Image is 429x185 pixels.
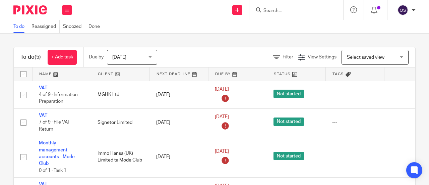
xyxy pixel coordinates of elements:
[39,113,47,118] a: VAT
[89,54,104,60] p: Due by
[39,120,70,132] span: 7 of 9 · File VAT Return
[13,20,28,33] a: To do
[39,168,66,173] span: 0 of 1 · Task 1
[332,119,377,126] div: ---
[332,153,377,160] div: ---
[91,136,149,178] td: Immo Hansa (UK) Limited ta Mode Club
[39,86,47,90] a: VAT
[63,20,85,33] a: Snoozed
[263,8,323,14] input: Search
[88,20,103,33] a: Done
[308,55,336,59] span: View Settings
[273,90,304,98] span: Not started
[332,91,377,98] div: ---
[32,20,60,33] a: Reassigned
[13,5,47,14] img: Pixie
[35,54,41,60] span: (5)
[48,50,77,65] a: + Add task
[20,54,41,61] h1: To do
[273,118,304,126] span: Not started
[283,55,293,59] span: Filter
[332,72,344,76] span: Tags
[91,81,149,108] td: MGHK Ltd
[347,55,384,60] span: Select saved view
[149,108,208,136] td: [DATE]
[397,5,408,15] img: svg%3E
[112,55,126,60] span: [DATE]
[39,92,78,104] span: 4 of 9 · Information Preparation
[39,141,75,166] a: Monthly management accounts - Mode Club
[215,87,229,92] span: [DATE]
[149,81,208,108] td: [DATE]
[215,149,229,154] span: [DATE]
[273,152,304,160] span: Not started
[149,136,208,178] td: [DATE]
[91,108,149,136] td: Signetor Limited
[215,115,229,120] span: [DATE]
